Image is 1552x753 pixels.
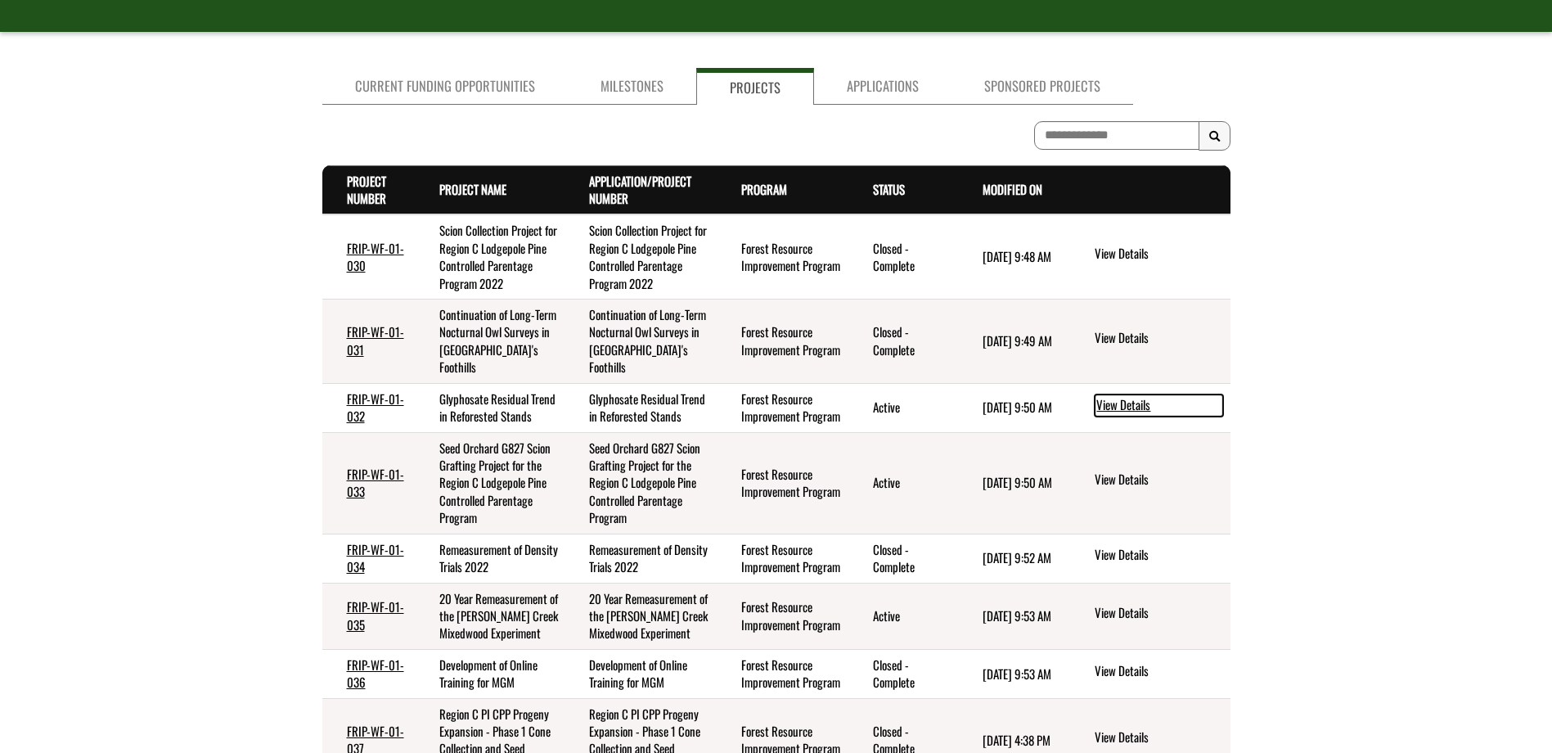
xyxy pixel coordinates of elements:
time: [DATE] 9:53 AM [983,606,1051,624]
td: Forest Resource Improvement Program [717,649,849,698]
a: Project Name [439,180,506,198]
td: 5/15/2025 9:50 AM [958,383,1068,432]
td: Glyphosate Residual Trend in Reforested Stands [415,383,565,432]
time: [DATE] 9:53 AM [983,665,1051,683]
a: FRIP-WF-01-031 [347,322,404,358]
td: 5/15/2025 9:49 AM [958,300,1068,384]
a: Sponsored Projects [951,68,1133,105]
a: Modified On [983,180,1042,198]
a: Status [873,180,905,198]
a: Projects [696,68,814,105]
a: Application/Project Number [589,172,691,207]
td: Scion Collection Project for Region C Lodgepole Pine Controlled Parentage Program 2022 [415,214,565,299]
a: View details [1095,546,1223,566]
time: [DATE] 9:50 AM [983,398,1052,416]
a: FRIP-WF-01-035 [347,597,404,633]
time: [DATE] 9:48 AM [983,247,1051,265]
td: 20 Year Remeasurement of the Judy Creek Mixedwood Experiment [415,583,565,649]
td: Continuation of Long-Term Nocturnal Owl Surveys in Alberta's Foothills [565,300,716,384]
td: Scion Collection Project for Region C Lodgepole Pine Controlled Parentage Program 2022 [565,214,716,299]
a: View details [1095,471,1223,490]
a: FRIP-WF-01-033 [347,465,404,500]
button: Search Results [1199,121,1230,151]
td: Remeasurement of Density Trials 2022 [415,534,565,583]
a: View details [1095,245,1223,264]
a: View details [1095,604,1223,624]
a: FRIP-WF-01-036 [347,656,404,691]
td: Development of Online Training for MGM [415,649,565,698]
a: Applications [814,68,951,105]
a: FRIP-WF-01-032 [347,390,404,425]
td: FRIP-WF-01-030 [322,214,415,299]
td: action menu [1068,432,1230,534]
td: action menu [1068,534,1230,583]
a: Program [741,180,787,198]
td: action menu [1068,300,1230,384]
td: Forest Resource Improvement Program [717,214,849,299]
td: Forest Resource Improvement Program [717,583,849,649]
td: Remeasurement of Density Trials 2022 [565,534,716,583]
td: 5/15/2025 9:48 AM [958,214,1068,299]
td: action menu [1068,383,1230,432]
td: FRIP-WF-01-033 [322,432,415,534]
td: action menu [1068,649,1230,698]
td: Forest Resource Improvement Program [717,300,849,384]
td: FRIP-WF-01-035 [322,583,415,649]
td: Closed - Complete [848,649,957,698]
td: 5/15/2025 9:50 AM [958,432,1068,534]
td: 5/15/2025 9:52 AM [958,534,1068,583]
td: Seed Orchard G827 Scion Grafting Project for the Region C Lodgepole Pine Controlled Parentage Pro... [565,432,716,534]
td: Forest Resource Improvement Program [717,383,849,432]
td: Seed Orchard G827 Scion Grafting Project for the Region C Lodgepole Pine Controlled Parentage Pro... [415,432,565,534]
td: FRIP-WF-01-031 [322,300,415,384]
a: Milestones [568,68,696,105]
td: Closed - Complete [848,300,957,384]
time: [DATE] 9:52 AM [983,548,1051,566]
a: View details [1095,728,1223,748]
time: [DATE] 9:49 AM [983,331,1052,349]
a: Current Funding Opportunities [322,68,568,105]
td: action menu [1068,214,1230,299]
a: View details [1095,329,1223,349]
th: Actions [1068,165,1230,214]
td: FRIP-WF-01-032 [322,383,415,432]
td: FRIP-WF-01-036 [322,649,415,698]
td: Glyphosate Residual Trend in Reforested Stands [565,383,716,432]
td: Forest Resource Improvement Program [717,534,849,583]
td: 20 Year Remeasurement of the Judy Creek Mixedwood Experiment [565,583,716,649]
td: action menu [1068,583,1230,649]
a: View details [1095,395,1223,416]
a: FRIP-WF-01-030 [347,239,404,274]
td: Development of Online Training for MGM [565,649,716,698]
td: Active [848,432,957,534]
td: Active [848,383,957,432]
td: 5/15/2025 9:53 AM [958,583,1068,649]
time: [DATE] 4:38 PM [983,731,1050,749]
a: View details [1095,662,1223,682]
td: Closed - Complete [848,214,957,299]
td: Active [848,583,957,649]
td: 5/15/2025 9:53 AM [958,649,1068,698]
time: [DATE] 9:50 AM [983,473,1052,491]
a: FRIP-WF-01-034 [347,540,404,575]
td: FRIP-WF-01-034 [322,534,415,583]
td: Closed - Complete [848,534,957,583]
a: Project Number [347,172,386,207]
td: Continuation of Long-Term Nocturnal Owl Surveys in Alberta's Foothills [415,300,565,384]
td: Forest Resource Improvement Program [717,432,849,534]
